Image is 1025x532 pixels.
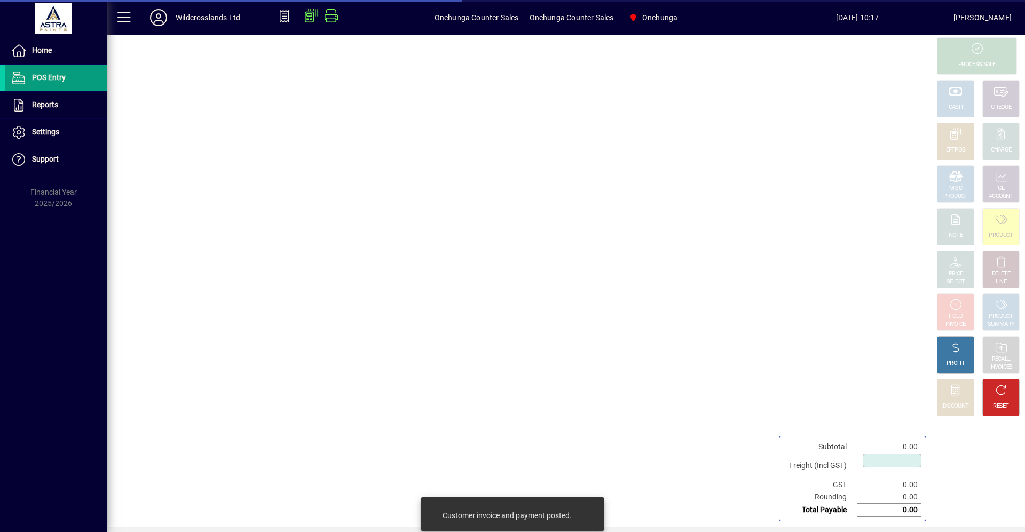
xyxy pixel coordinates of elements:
span: Reports [32,100,58,109]
a: Support [5,146,107,173]
div: NOTE [949,232,963,240]
span: Onehunga [624,8,682,27]
div: Wildcrosslands Ltd [176,9,240,26]
div: CHARGE [991,146,1012,154]
td: Total Payable [784,504,857,517]
div: PROCESS SALE [958,61,996,69]
div: LINE [996,278,1006,286]
button: Profile [141,8,176,27]
span: Onehunga Counter Sales [435,9,519,26]
div: PRICE [949,270,963,278]
div: HOLD [949,313,963,321]
div: INVOICES [989,363,1012,371]
a: Home [5,37,107,64]
span: Support [32,155,59,163]
div: GL [998,185,1005,193]
span: Settings [32,128,59,136]
div: PROFIT [947,360,965,368]
a: Reports [5,92,107,118]
td: 0.00 [857,441,921,453]
div: Customer invoice and payment posted. [443,510,572,521]
div: RECALL [992,355,1011,363]
span: [DATE] 10:17 [761,9,953,26]
div: CASH [949,104,963,112]
div: MISC [949,185,962,193]
span: Onehunga [642,9,677,26]
a: Settings [5,119,107,146]
div: SUMMARY [988,321,1014,329]
div: ACCOUNT [989,193,1013,201]
div: DELETE [992,270,1010,278]
span: POS Entry [32,73,66,82]
td: 0.00 [857,491,921,504]
div: [PERSON_NAME] [953,9,1012,26]
div: PRODUCT [989,313,1013,321]
div: PRODUCT [989,232,1013,240]
td: Freight (Incl GST) [784,453,857,479]
div: CHEQUE [991,104,1011,112]
td: Subtotal [784,441,857,453]
td: 0.00 [857,504,921,517]
td: 0.00 [857,479,921,491]
div: DISCOUNT [943,402,968,410]
div: INVOICE [945,321,965,329]
div: EFTPOS [946,146,966,154]
div: PRODUCT [943,193,967,201]
div: RESET [993,402,1009,410]
span: Home [32,46,52,54]
span: Onehunga Counter Sales [530,9,614,26]
div: SELECT [947,278,965,286]
td: Rounding [784,491,857,504]
td: GST [784,479,857,491]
